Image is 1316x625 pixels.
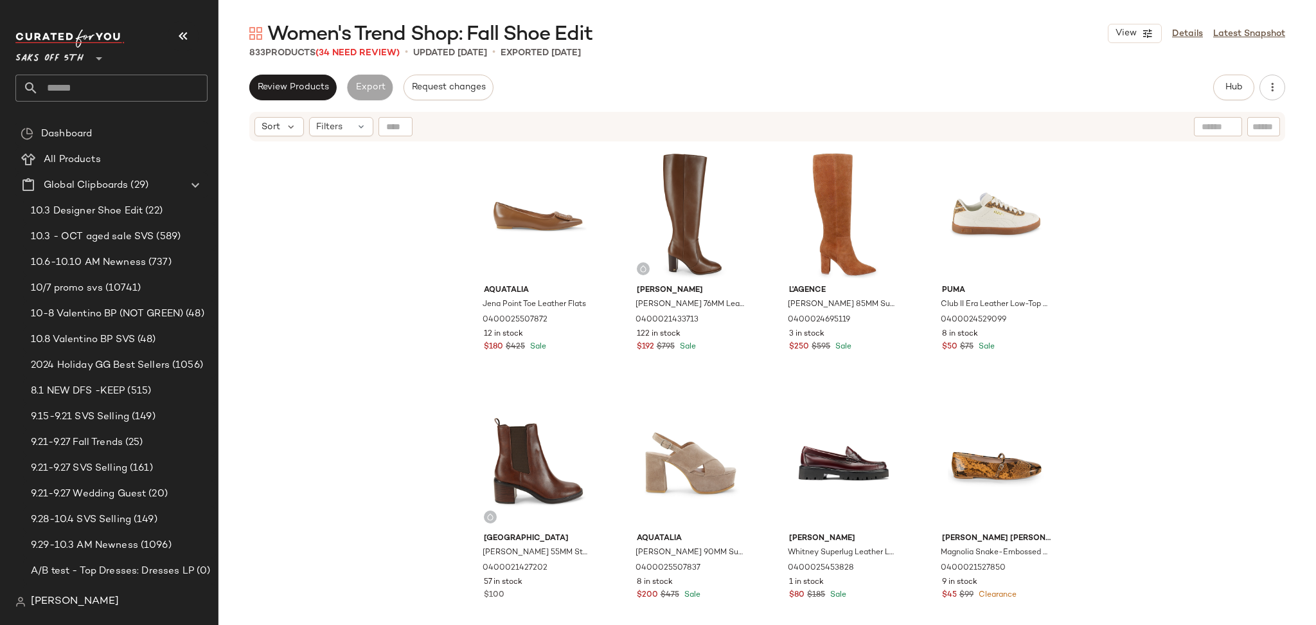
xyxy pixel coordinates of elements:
[131,512,157,527] span: (149)
[942,329,978,340] span: 8 in stock
[31,255,146,270] span: 10.6-10.10 AM Newness
[932,150,1061,280] img: 0400024529099_WHITE
[960,341,974,353] span: $75
[483,299,586,311] span: Jena Point Toe Leather Flats
[941,547,1049,559] span: Magnolia Snake-Embossed Faux Leather Ballet Flats
[828,591,846,599] span: Sale
[194,564,210,579] span: (0)
[639,265,647,273] img: svg%3e
[474,150,603,280] img: 0400025507872_CAFE
[789,329,824,340] span: 3 in stock
[492,45,495,60] span: •
[789,577,824,588] span: 1 in stock
[942,533,1051,545] span: [PERSON_NAME] [PERSON_NAME]
[637,341,654,353] span: $192
[31,384,125,399] span: 8.1 NEW DFS -KEEP
[483,563,547,574] span: 0400021427202
[779,150,908,280] img: 0400024695119_BUCKSKIN
[31,281,103,296] span: 10/7 promo svs
[127,461,153,476] span: (161)
[15,30,125,48] img: cfy_white_logo.C9jOOHJF.svg
[31,512,131,527] span: 9.28-10.4 SVS Selling
[128,178,148,193] span: (29)
[267,22,592,48] span: Women's Trend Shop: Fall Shoe Edit
[474,398,603,528] img: 0400021427202_AUBURNBROWN
[31,487,146,502] span: 9.21-9.27 Wedding Guest
[31,564,194,579] span: A/B test - Top Dresses: Dresses LP
[627,398,756,528] img: 0400025507837
[135,332,156,347] span: (48)
[976,591,1017,599] span: Clearance
[788,299,896,311] span: [PERSON_NAME] 85MM Suede Boots
[528,343,546,351] span: Sale
[484,533,592,545] span: [GEOGRAPHIC_DATA]
[789,341,809,353] span: $250
[183,307,204,322] span: (48)
[249,48,265,58] span: 833
[637,285,745,296] span: [PERSON_NAME]
[484,577,522,588] span: 57 in stock
[316,120,342,134] span: Filters
[31,230,154,244] span: 10.3 - OCT aged sale SVS
[789,285,898,296] span: L'agence
[484,285,592,296] span: Aquatalia
[661,590,679,601] span: $475
[501,46,581,60] p: Exported [DATE]
[779,398,908,528] img: 0400025453828_WINE
[812,341,830,353] span: $595
[129,410,156,424] span: (149)
[249,27,262,40] img: svg%3e
[404,75,493,100] button: Request changes
[682,591,700,599] span: Sale
[484,590,504,601] span: $100
[154,230,181,244] span: (589)
[637,533,745,545] span: Aquatalia
[637,329,680,340] span: 122 in stock
[44,178,128,193] span: Global Clipboards
[484,329,523,340] span: 12 in stock
[486,513,494,521] img: svg%3e
[637,577,673,588] span: 8 in stock
[44,152,101,167] span: All Products
[138,538,172,553] span: (1096)
[976,343,995,351] span: Sale
[942,285,1051,296] span: Puma
[833,343,851,351] span: Sale
[1172,27,1203,41] a: Details
[170,358,203,373] span: (1056)
[959,590,974,601] span: $99
[627,150,756,280] img: 0400021433713_ESPRESSO
[788,547,896,559] span: Whitney Superlug Leather Loafers
[31,538,138,553] span: 9.29-10.3 AM Newness
[31,307,183,322] span: 10-8 Valentino BP (NOT GREEN)
[146,255,172,270] span: (737)
[941,563,1006,574] span: 0400021527850
[143,204,163,219] span: (22)
[31,410,129,424] span: 9.15-9.21 SVS Selling
[31,332,135,347] span: 10.8 Valentino BP SVS
[789,590,805,601] span: $80
[932,398,1061,528] img: 0400021527850
[657,341,675,353] span: $795
[249,46,400,60] div: Products
[1115,28,1137,39] span: View
[31,204,143,219] span: 10.3 Designer Shoe Edit
[789,533,898,545] span: [PERSON_NAME]
[1225,82,1243,93] span: Hub
[262,120,280,134] span: Sort
[411,82,486,93] span: Request changes
[257,82,329,93] span: Review Products
[483,314,547,326] span: 0400025507872
[788,563,854,574] span: 0400025453828
[941,299,1049,311] span: Club II Era Leather Low-Top Sneakers
[21,127,33,140] img: svg%3e
[636,547,744,559] span: [PERSON_NAME] 90MM Suede Platform Sandals
[788,314,850,326] span: 0400024695119
[1213,75,1254,100] button: Hub
[636,314,698,326] span: 0400021433713
[637,590,658,601] span: $200
[506,341,525,353] span: $425
[413,46,487,60] p: updated [DATE]
[146,487,168,502] span: (20)
[636,299,744,311] span: [PERSON_NAME] 76MM Leather Knee Boots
